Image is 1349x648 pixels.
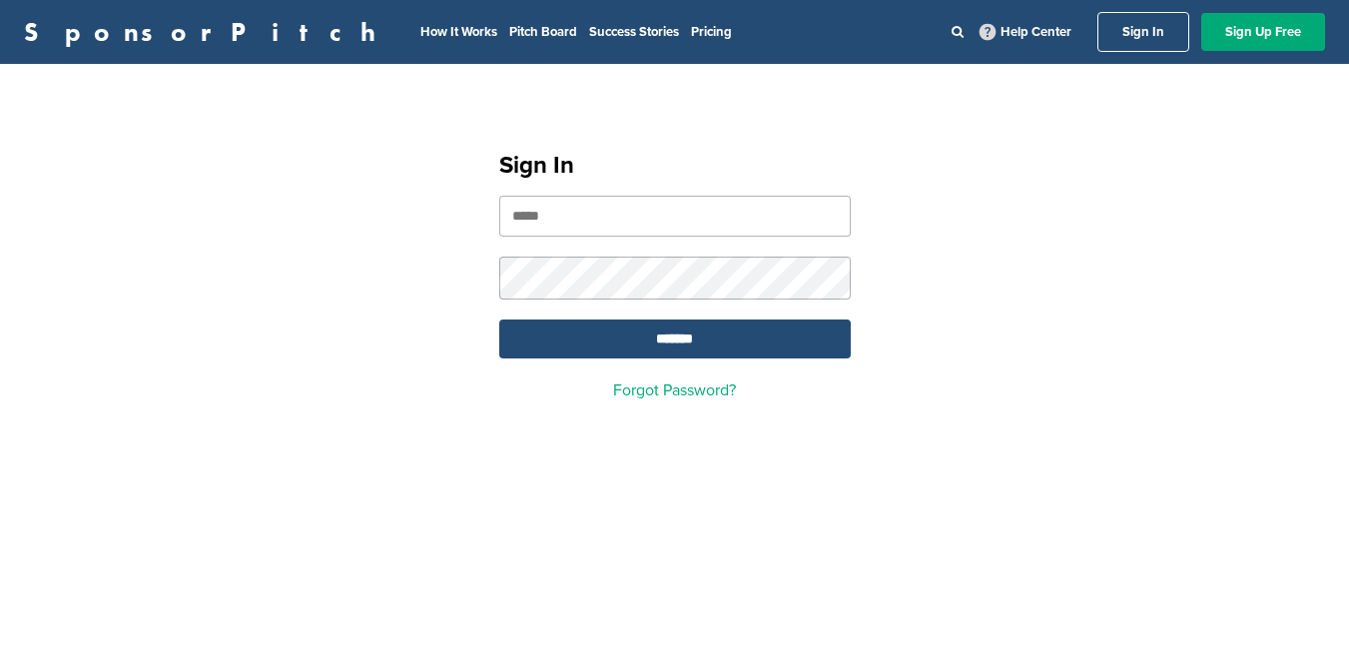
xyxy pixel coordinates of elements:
[589,24,679,40] a: Success Stories
[613,380,736,400] a: Forgot Password?
[691,24,732,40] a: Pricing
[499,148,851,184] h1: Sign In
[24,19,388,45] a: SponsorPitch
[1201,13,1325,51] a: Sign Up Free
[976,20,1075,44] a: Help Center
[509,24,577,40] a: Pitch Board
[1097,12,1189,52] a: Sign In
[420,24,497,40] a: How It Works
